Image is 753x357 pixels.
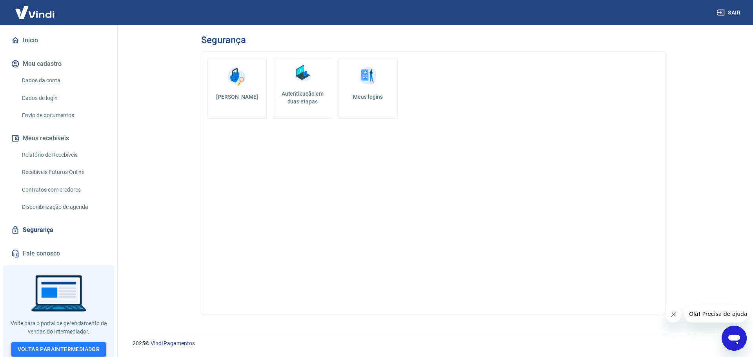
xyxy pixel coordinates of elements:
a: Voltar paraIntermediador [11,342,106,357]
a: Segurança [9,221,108,239]
a: Recebíveis Futuros Online [19,164,108,180]
img: Autenticação em duas etapas [291,62,314,85]
a: Início [9,32,108,49]
a: Autenticação em duas etapas [273,58,332,119]
button: Meu cadastro [9,55,108,72]
a: Envio de documentos [19,107,108,123]
button: Meus recebíveis [9,130,108,147]
h5: [PERSON_NAME] [214,93,260,101]
img: Meus logins [356,65,380,88]
iframe: Mensagem da empresa [684,305,747,323]
h3: Segurança [201,34,246,45]
a: Disponibilização de agenda [19,199,108,215]
iframe: Botão para abrir a janela de mensagens [722,326,747,351]
img: Vindi [9,0,60,24]
a: Contratos com credores [19,182,108,198]
a: Dados da conta [19,72,108,89]
a: Meus logins [338,58,398,119]
img: Alterar senha [225,65,249,88]
a: Relatório de Recebíveis [19,147,108,163]
a: Vindi Pagamentos [151,340,195,346]
a: Dados de login [19,90,108,106]
iframe: Fechar mensagem [666,307,681,323]
h5: Meus logins [345,93,391,101]
button: Sair [715,5,744,20]
a: [PERSON_NAME] [207,58,267,119]
p: 2025 © [133,339,734,348]
h5: Autenticação em duas etapas [276,90,329,105]
span: Olá! Precisa de ajuda? [5,5,66,12]
a: Fale conosco [9,245,108,262]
